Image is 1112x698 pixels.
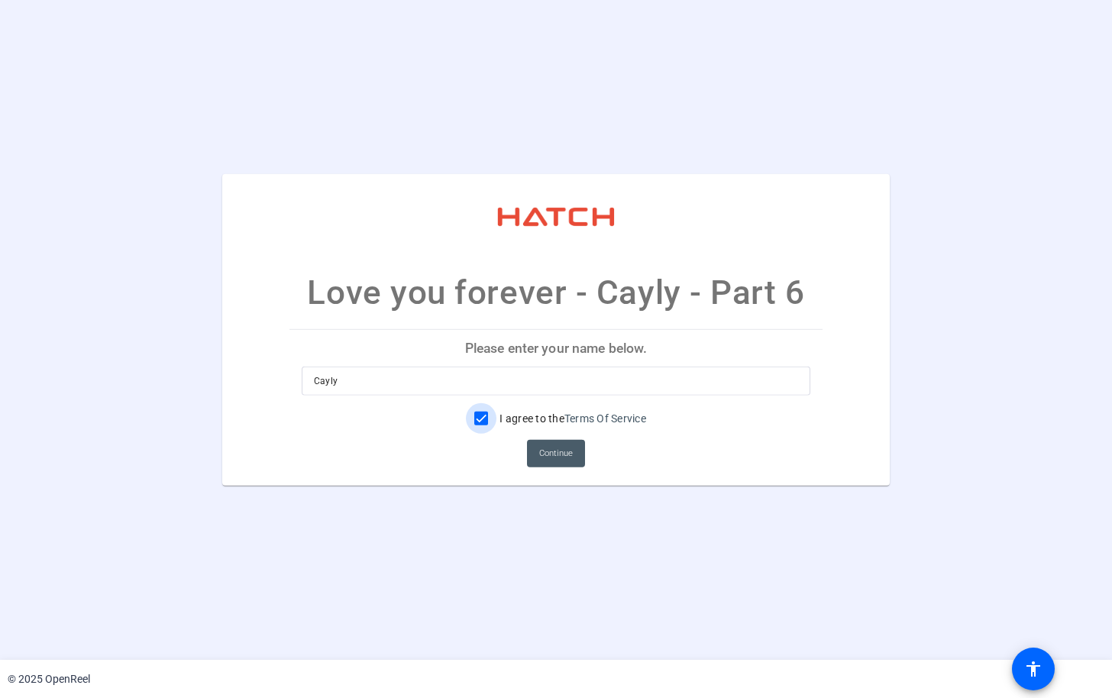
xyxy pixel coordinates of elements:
[480,189,632,244] img: company-logo
[527,440,585,467] button: Continue
[1024,660,1042,678] mat-icon: accessibility
[314,372,799,390] input: Enter your name
[307,267,804,318] p: Love you forever - Cayly - Part 6
[289,330,823,367] p: Please enter your name below.
[564,412,646,425] a: Terms Of Service
[539,442,573,465] span: Continue
[496,411,646,426] label: I agree to the
[8,671,90,687] div: © 2025 OpenReel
